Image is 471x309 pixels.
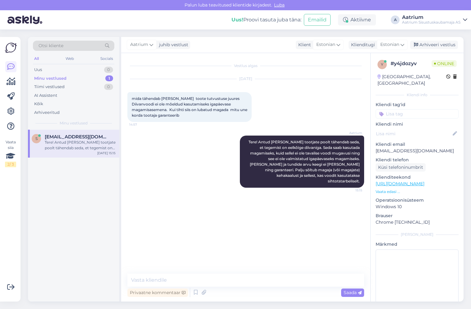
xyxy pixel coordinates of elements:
span: s [35,136,38,141]
div: 2 / 3 [5,162,16,167]
p: Chrome [TECHNICAL_ID] [376,219,459,226]
span: Aatrium [339,131,362,135]
div: Arhiveeritud [34,110,60,116]
div: All [33,55,40,63]
div: [DATE] 15:15 [97,151,116,155]
div: Socials [99,55,114,63]
div: Arhiveeri vestlus [410,41,458,49]
p: Märkmed [376,241,459,248]
span: Estonian [316,41,335,48]
div: # y4jdozyv [391,60,432,67]
p: Vaata edasi ... [376,189,459,195]
input: Lisa tag [376,109,459,119]
p: [EMAIL_ADDRESS][DOMAIN_NAME] [376,148,459,154]
div: Vestlus algas [127,63,364,69]
span: mida tähendab [PERSON_NAME] toote tutvustuse juures Diivanvoodi ei ole mõeldud kasutamiseks igapä... [132,96,248,118]
p: Kliendi tag'id [376,101,459,108]
div: 0 [104,67,113,73]
input: Lisa nimi [376,130,451,137]
p: Operatsioonisüsteem [376,197,459,204]
p: Brauser [376,213,459,219]
div: Uus [34,67,42,73]
div: AI Assistent [34,92,57,99]
p: Kliendi email [376,141,459,148]
span: 14:57 [129,122,153,127]
div: [PERSON_NAME] [376,232,459,237]
span: Tere! Antud [PERSON_NAME] tootjate poolt tähendab seda, et tegemist on eelkõige diivaniga. Seda s... [249,140,361,183]
div: Kliendi info [376,92,459,98]
div: Kõik [34,101,43,107]
button: Emailid [304,14,331,26]
span: Online [432,60,457,67]
div: Küsi telefoninumbrit [376,163,426,172]
div: Minu vestlused [34,75,66,82]
div: Aatrium Sisustuskaubamaja AS [402,20,460,25]
div: Aktiivne [338,14,376,25]
p: Windows 10 [376,204,459,210]
p: Kliendi nimi [376,121,459,128]
a: [URL][DOMAIN_NAME] [376,181,424,186]
div: [DATE] [127,76,364,82]
span: Otsi kliente [39,43,63,49]
span: 15:15 [339,188,362,193]
div: juhib vestlust [157,42,188,48]
p: Kliendi telefon [376,157,459,163]
div: Web [64,55,75,63]
span: smdraakon@gmail.com [45,134,109,140]
a: AatriumAatrium Sisustuskaubamaja AS [402,15,467,25]
div: Vaata siia [5,139,16,167]
div: 0 [104,84,113,90]
div: Klienditugi [349,42,375,48]
div: [GEOGRAPHIC_DATA], [GEOGRAPHIC_DATA] [377,74,446,87]
span: Minu vestlused [60,120,88,126]
p: Klienditeekond [376,174,459,181]
div: Proovi tasuta juba täna: [231,16,301,24]
div: Tere! Antud [PERSON_NAME] tootjate poolt tähendab seda, et tegemist on eelkõige diivaniga. Seda s... [45,140,116,151]
span: Estonian [380,41,399,48]
img: Askly Logo [5,42,17,54]
b: Uus! [231,17,243,23]
div: Tiimi vestlused [34,84,65,90]
div: Privaatne kommentaar [127,289,188,297]
span: y [381,62,383,67]
div: Aatrium [402,15,460,20]
span: Luba [272,2,286,8]
span: Aatrium [130,41,148,48]
span: Saada [344,290,362,295]
div: Klient [296,42,311,48]
div: 1 [105,75,113,82]
div: A [391,16,400,24]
